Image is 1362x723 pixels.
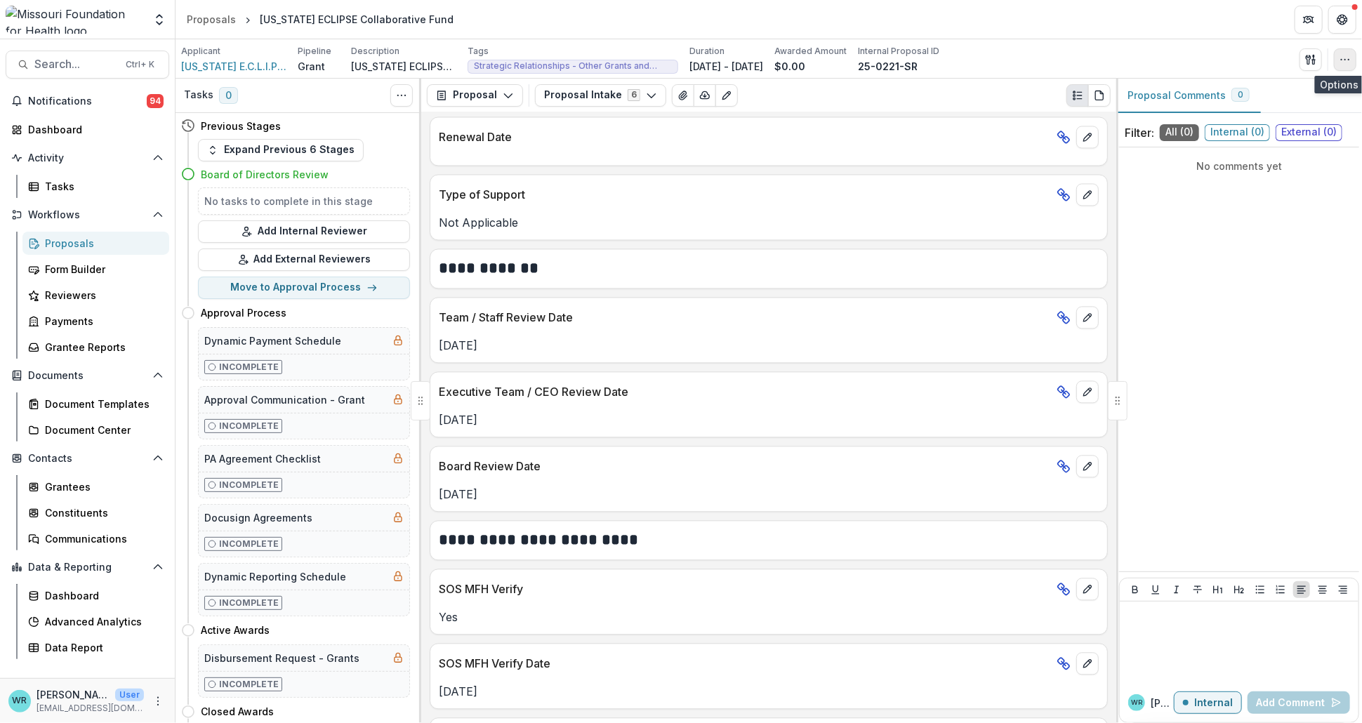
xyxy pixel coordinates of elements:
img: Missouri Foundation for Health logo [6,6,144,34]
div: Document Center [45,423,158,437]
span: 0 [1238,90,1243,100]
button: Add Internal Reviewer [198,220,410,243]
p: Not Applicable [439,214,1099,231]
p: $0.00 [774,59,805,74]
p: [DATE] [439,683,1099,700]
button: Toggle View Cancelled Tasks [390,84,413,107]
button: Strike [1189,581,1206,598]
p: [DATE] [439,486,1099,503]
div: Data Report [45,640,158,655]
p: Incomplete [219,479,279,491]
div: Constituents [45,505,158,520]
button: Italicize [1168,581,1185,598]
h4: Active Awards [201,623,270,637]
button: edit [1076,183,1099,206]
h3: Tasks [184,89,213,101]
p: Applicant [181,45,220,58]
div: Form Builder [45,262,158,277]
h4: Board of Directors Review [201,167,329,182]
button: Get Help [1328,6,1356,34]
button: Edit as form [715,84,738,107]
button: Heading 2 [1231,581,1248,598]
button: Ordered List [1272,581,1289,598]
span: Strategic Relationships - Other Grants and Contracts [474,61,672,71]
button: Open entity switcher [150,6,169,34]
p: SOS MFH Verify Date [439,655,1051,672]
p: Pipeline [298,45,331,58]
button: Proposal Comments [1116,79,1261,113]
p: Yes [439,609,1099,625]
button: Bullet List [1252,581,1269,598]
span: Internal ( 0 ) [1205,124,1270,141]
p: Internal Proposal ID [858,45,939,58]
div: Proposals [45,236,158,251]
span: Activity [28,152,147,164]
p: Renewal Date [439,128,1051,145]
a: Document Center [22,418,169,442]
button: Heading 1 [1210,581,1227,598]
span: Notifications [28,95,147,107]
button: Plaintext view [1066,84,1089,107]
p: [PERSON_NAME] [1151,696,1174,710]
button: Open Activity [6,147,169,169]
div: Advanced Analytics [45,614,158,629]
p: [PERSON_NAME] [37,687,110,702]
button: Add Comment [1248,691,1350,714]
p: User [115,689,144,701]
span: [US_STATE] E.C.L.I.P.S.E [181,59,286,74]
button: Add External Reviewers [198,248,410,271]
p: Duration [689,45,725,58]
button: Open Workflows [6,204,169,226]
p: Awarded Amount [774,45,847,58]
button: Expand Previous 6 Stages [198,139,364,161]
button: edit [1076,652,1099,675]
a: Communications [22,527,169,550]
button: Bold [1127,581,1144,598]
button: edit [1076,306,1099,329]
div: Wendy Rohrbach [1131,699,1142,706]
a: Constituents [22,501,169,524]
h4: Approval Process [201,305,286,320]
a: Payments [22,310,169,333]
button: edit [1076,455,1099,477]
p: Type of Support [439,186,1051,203]
span: External ( 0 ) [1276,124,1342,141]
button: Proposal [427,84,523,107]
p: [DATE] [439,337,1099,354]
div: Reviewers [45,288,158,303]
a: Form Builder [22,258,169,281]
div: [US_STATE] ECLIPSE Collaborative Fund [260,12,454,27]
div: Wendy Rohrbach [13,696,27,705]
p: No comments yet [1125,159,1354,173]
p: 25-0221-SR [858,59,918,74]
div: Ctrl + K [123,57,157,72]
p: Filter: [1125,124,1154,141]
p: [US_STATE] ECLIPSE Fund is a funder collaborative between [US_STATE] Foundation for Health, Healt... [351,59,456,74]
h5: PA Agreement Checklist [204,451,321,466]
button: Internal [1174,691,1242,714]
span: Search... [34,58,117,71]
p: Incomplete [219,678,279,691]
span: Contacts [28,453,147,465]
button: Search... [6,51,169,79]
p: [DATE] [439,411,1099,428]
a: Dashboard [22,584,169,607]
div: Grantee Reports [45,340,158,354]
div: Dashboard [28,122,158,137]
button: Align Center [1314,581,1331,598]
p: [EMAIL_ADDRESS][DOMAIN_NAME] [37,702,144,715]
span: 94 [147,94,164,108]
button: Underline [1147,581,1164,598]
a: Tasks [22,175,169,198]
a: Reviewers [22,284,169,307]
button: PDF view [1088,84,1111,107]
button: Open Data & Reporting [6,556,169,578]
nav: breadcrumb [181,9,459,29]
button: View Attached Files [672,84,694,107]
p: Executive Team / CEO Review Date [439,383,1051,400]
p: Tags [468,45,489,58]
div: Proposals [187,12,236,27]
button: More [150,693,166,710]
p: [DATE] - [DATE] [689,59,763,74]
a: Grantees [22,475,169,498]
